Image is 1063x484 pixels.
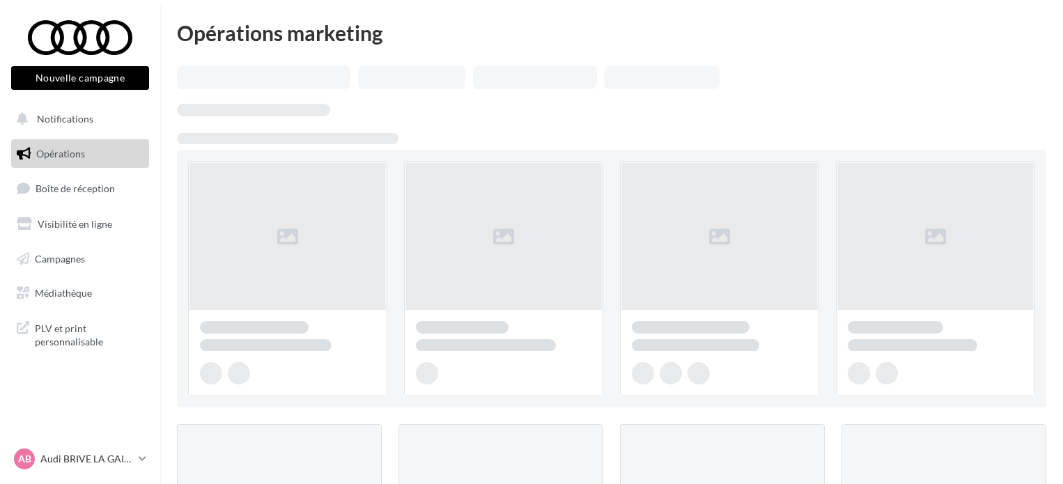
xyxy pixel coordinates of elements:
button: Nouvelle campagne [11,66,149,90]
button: Notifications [8,104,146,134]
a: Opérations [8,139,152,169]
p: Audi BRIVE LA GAILLARDE [40,452,133,466]
a: Médiathèque [8,279,152,308]
span: Notifications [37,113,93,125]
a: AB Audi BRIVE LA GAILLARDE [11,446,149,472]
span: Visibilité en ligne [38,218,112,230]
a: Boîte de réception [8,173,152,203]
span: Campagnes [35,252,85,264]
span: AB [18,452,31,466]
span: PLV et print personnalisable [35,319,143,349]
span: Boîte de réception [36,182,115,194]
a: PLV et print personnalisable [8,313,152,354]
span: Opérations [36,148,85,159]
span: Médiathèque [35,287,92,299]
a: Visibilité en ligne [8,210,152,239]
a: Campagnes [8,244,152,274]
div: Opérations marketing [177,22,1046,43]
